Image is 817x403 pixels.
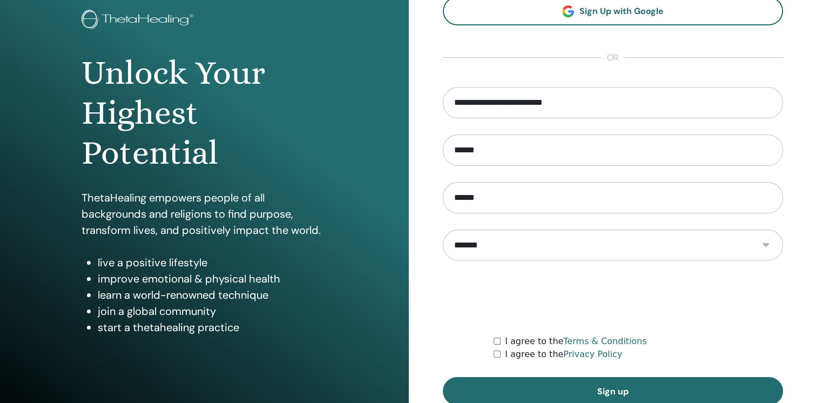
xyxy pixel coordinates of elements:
iframe: reCAPTCHA [531,277,695,319]
li: start a thetahealing practice [98,319,327,335]
li: improve emotional & physical health [98,271,327,287]
li: join a global community [98,303,327,319]
a: Privacy Policy [563,349,622,359]
label: I agree to the [505,335,647,348]
label: I agree to the [505,348,622,361]
span: Sign Up with Google [579,5,664,17]
h1: Unlock Your Highest Potential [82,53,327,173]
span: Sign up [597,386,629,397]
li: learn a world-renowned technique [98,287,327,303]
a: Terms & Conditions [563,336,646,346]
li: live a positive lifestyle [98,254,327,271]
span: or [602,51,624,64]
p: ThetaHealing empowers people of all backgrounds and religions to find purpose, transform lives, a... [82,190,327,238]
